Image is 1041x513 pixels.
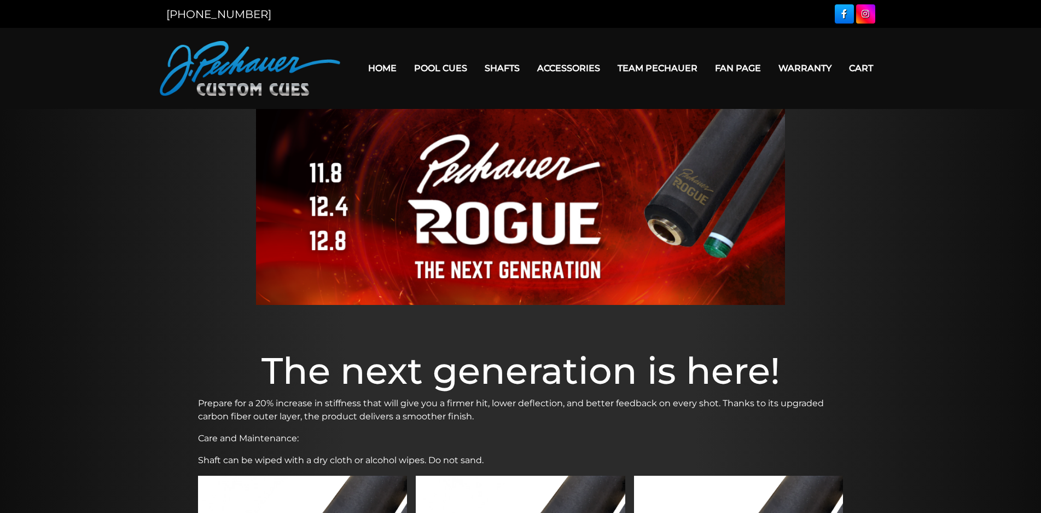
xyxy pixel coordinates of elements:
p: Shaft can be wiped with a dry cloth or alcohol wipes. Do not sand. [198,454,844,467]
p: Prepare for a 20% increase in stiffness that will give you a firmer hit, lower deflection, and be... [198,397,844,423]
a: Pool Cues [405,54,476,82]
a: Home [359,54,405,82]
a: Fan Page [706,54,770,82]
img: Pechauer Custom Cues [160,41,340,96]
a: Shafts [476,54,528,82]
p: Care and Maintenance: [198,432,844,445]
a: [PHONE_NUMBER] [166,8,271,21]
a: Team Pechauer [609,54,706,82]
a: Accessories [528,54,609,82]
a: Warranty [770,54,840,82]
h1: The next generation is here! [198,349,844,393]
a: Cart [840,54,882,82]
